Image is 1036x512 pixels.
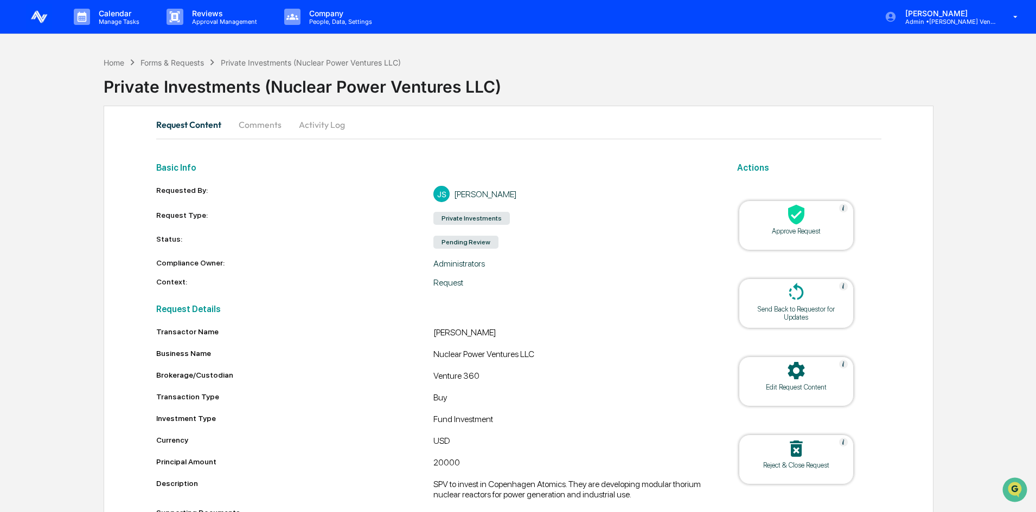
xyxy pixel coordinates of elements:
div: Status: [156,235,434,250]
div: 🔎 [11,243,20,252]
a: Powered byPylon [76,268,131,277]
img: Help [839,282,848,290]
div: Forms & Requests [140,58,204,67]
img: Help [839,438,848,446]
span: [PERSON_NAME] [34,147,88,156]
div: Private Investments [433,212,510,225]
span: [DATE] [96,147,118,156]
div: SPV to invest in Copenhagen Atomics. They are developing modular thorium nuclear reactors for pow... [433,479,711,500]
div: Past conversations [11,120,73,129]
div: Request Type: [156,211,434,226]
div: 20000 [433,457,711,470]
button: Request Content [156,112,230,138]
img: 1746055101610-c473b297-6a78-478c-a979-82029cc54cd1 [11,83,30,102]
span: Attestations [89,222,135,232]
a: 🔎Data Lookup [7,238,73,257]
p: People, Data, Settings [300,18,378,25]
div: Context: [156,277,434,288]
div: JS [433,186,450,202]
img: 1746055101610-c473b297-6a78-478c-a979-82029cc54cd1 [22,177,30,186]
img: Mark Michael Astarita [11,137,28,154]
span: [DATE] [96,177,118,185]
div: 🗄️ [79,223,87,231]
button: Activity Log [290,112,354,138]
img: 1746055101610-c473b297-6a78-478c-a979-82029cc54cd1 [22,148,30,157]
div: Administrators [433,258,711,269]
p: How can we help? [11,23,197,40]
div: Venture 360 [433,371,711,384]
div: Brokerage/Custodian [156,371,434,379]
img: Help [839,360,848,368]
div: Private Investments (Nuclear Power Ventures LLC) [221,58,401,67]
p: Company [300,9,378,18]
div: Transaction Type [156,392,434,401]
button: Comments [230,112,290,138]
h2: Request Details [156,304,711,314]
div: Buy [433,392,711,405]
div: Compliance Owner: [156,258,434,269]
div: Edit Request Content [747,383,845,391]
div: Requested By: [156,186,434,202]
div: Request [433,277,711,288]
div: We're available if you need us! [49,94,149,102]
div: [PERSON_NAME] [433,327,711,340]
span: [PERSON_NAME] [34,177,88,185]
h2: Actions [737,163,881,173]
div: Currency [156,436,434,444]
div: Investment Type [156,414,434,423]
span: Preclearance [22,222,70,232]
span: Pylon [108,269,131,277]
p: Approval Management [183,18,263,25]
p: Calendar [90,9,145,18]
div: secondary tabs example [156,112,881,138]
div: [PERSON_NAME] [454,189,517,199]
div: Send Back to Requestor for Updates [747,305,845,321]
button: See all [168,118,197,131]
span: Data Lookup [22,242,68,253]
h2: Basic Info [156,163,711,173]
div: USD [433,436,711,449]
div: Private Investments (Nuclear Power Ventures LLC) [104,68,1036,96]
span: • [90,147,94,156]
div: Reject & Close Request [747,461,845,469]
span: • [90,177,94,185]
div: Principal Amount [156,457,434,466]
img: Jack Rasmussen [11,166,28,184]
button: Start new chat [184,86,197,99]
div: Transactor Name [156,327,434,336]
a: 🗄️Attestations [74,217,139,237]
p: Reviews [183,9,263,18]
img: Help [839,204,848,212]
div: Fund Investment [433,414,711,427]
p: Admin • [PERSON_NAME] Ventures [897,18,997,25]
p: Manage Tasks [90,18,145,25]
div: Business Name [156,349,434,358]
div: Home [104,58,124,67]
p: [PERSON_NAME] [897,9,997,18]
div: 🖐️ [11,223,20,231]
div: Approve Request [747,227,845,235]
img: logo [26,4,52,30]
iframe: Open customer support [1001,476,1031,505]
div: Pending Review [433,236,498,249]
div: Description [156,479,434,495]
img: 4531339965365_218c74b014194aa58b9b_72.jpg [23,83,42,102]
div: Nuclear Power Ventures LLC [433,349,711,362]
div: Start new chat [49,83,178,94]
a: 🖐️Preclearance [7,217,74,237]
